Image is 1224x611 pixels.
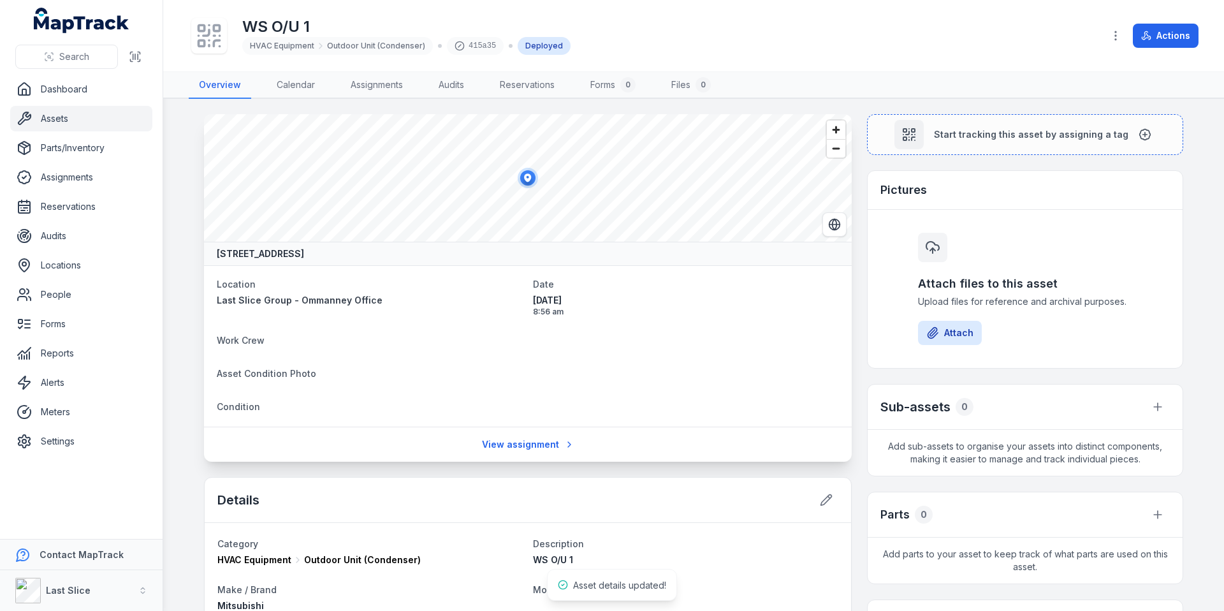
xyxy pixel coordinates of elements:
a: Meters [10,399,152,425]
span: HVAC Equipment [250,41,314,51]
span: Outdoor Unit (Condenser) [304,554,421,566]
span: Outdoor Unit (Condenser) [327,41,425,51]
button: Start tracking this asset by assigning a tag [867,114,1183,155]
a: Audits [428,72,474,99]
div: Deployed [518,37,571,55]
a: Dashboard [10,77,152,102]
span: Add sub-assets to organise your assets into distinct components, making it easier to manage and t... [868,430,1183,476]
span: HVAC Equipment [217,554,291,566]
button: Search [15,45,118,69]
a: Assignments [10,165,152,190]
button: Zoom in [827,121,845,139]
span: 8:56 am [533,307,839,317]
h2: Details [217,491,259,509]
a: Reports [10,341,152,366]
strong: Contact MapTrack [40,549,124,560]
span: Mitsubishi [217,600,264,611]
span: Start tracking this asset by assigning a tag [934,128,1128,141]
div: 0 [696,77,711,92]
span: Upload files for reference and archival purposes. [918,295,1132,308]
button: Switch to Satellite View [822,212,847,237]
span: Asset Condition Photo [217,368,316,379]
button: Attach [918,321,982,345]
span: Work Crew [217,335,265,346]
span: Model [533,584,561,595]
time: 10/10/2025, 8:56:35 am [533,294,839,317]
span: Last Slice Group - Ommanney Office [217,295,382,305]
a: View assignment [474,432,583,457]
a: MapTrack [34,8,129,33]
div: 0 [956,398,973,416]
div: 415a35 [447,37,504,55]
strong: [STREET_ADDRESS] [217,247,304,260]
h3: Attach files to this asset [918,275,1132,293]
a: Last Slice Group - Ommanney Office [217,294,523,307]
canvas: Map [204,114,852,242]
span: Date [533,279,554,290]
a: Parts/Inventory [10,135,152,161]
a: Alerts [10,370,152,395]
a: Locations [10,253,152,278]
a: Overview [189,72,251,99]
a: Reservations [490,72,565,99]
a: Forms [10,311,152,337]
span: Asset details updated! [573,580,666,591]
button: Zoom out [827,139,845,158]
a: Settings [10,429,152,454]
h1: WS O/U 1 [242,17,571,37]
a: Forms0 [580,72,646,99]
div: 0 [915,506,933,524]
span: Location [217,279,256,290]
span: Description [533,538,584,549]
button: Actions [1133,24,1198,48]
a: Reservations [10,194,152,219]
span: Make / Brand [217,584,277,595]
a: Files0 [661,72,721,99]
h2: Sub-assets [880,398,951,416]
h3: Parts [880,506,910,524]
a: Assignments [340,72,413,99]
a: People [10,282,152,307]
span: WS O/U 1 [533,554,573,565]
h3: Pictures [880,181,927,199]
a: Calendar [266,72,325,99]
a: Assets [10,106,152,131]
a: Audits [10,223,152,249]
span: Search [59,50,89,63]
span: [DATE] [533,294,839,307]
strong: Last Slice [46,585,91,596]
span: Condition [217,401,260,412]
span: Add parts to your asset to keep track of what parts are used on this asset. [868,538,1183,584]
span: Category [217,538,258,549]
div: 0 [620,77,636,92]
